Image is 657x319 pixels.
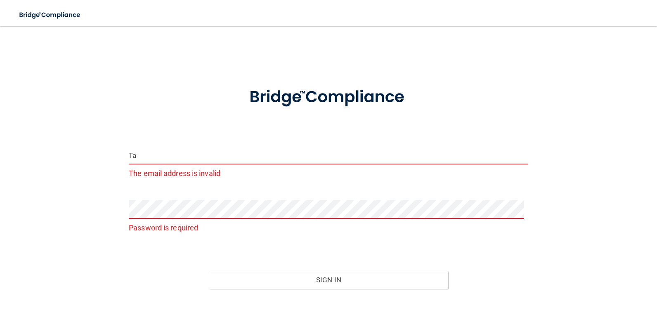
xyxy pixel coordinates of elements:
img: bridge_compliance_login_screen.278c3ca4.svg [12,7,88,23]
img: bridge_compliance_login_screen.278c3ca4.svg [232,76,425,119]
p: Password is required [129,221,528,235]
button: Sign In [209,271,449,289]
p: The email address is invalid [129,167,528,180]
input: Email [129,146,528,164]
